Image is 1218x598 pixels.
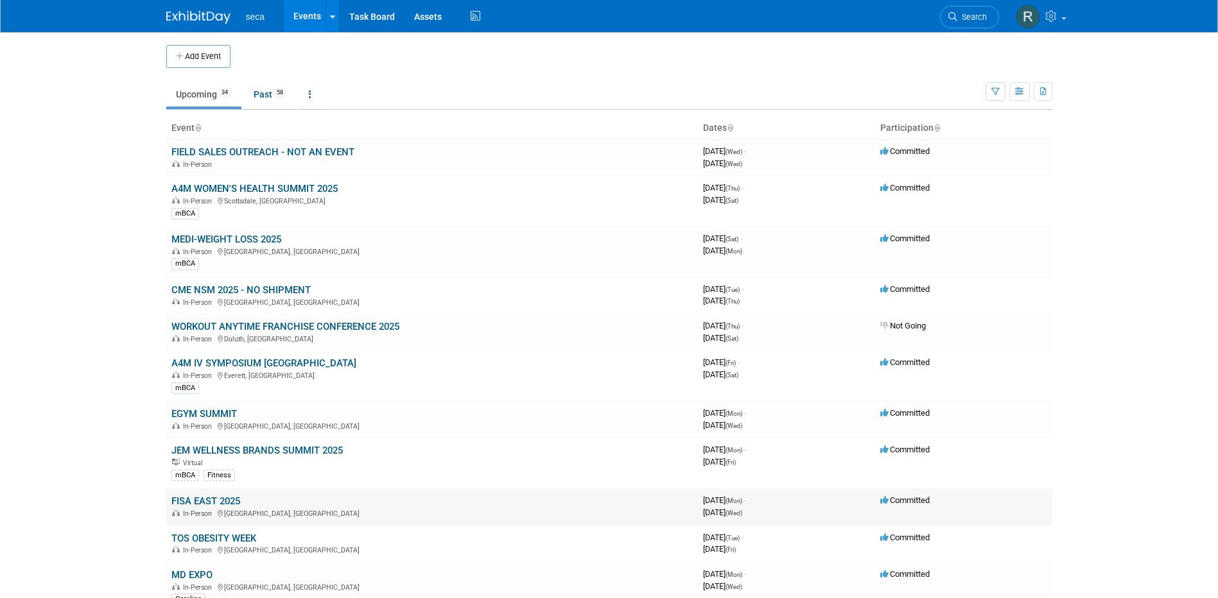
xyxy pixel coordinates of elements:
img: In-Person Event [172,160,180,167]
span: [DATE] [703,296,740,305]
a: MD EXPO [171,569,213,581]
div: Fitness [204,470,235,481]
span: In-Person [183,197,216,205]
span: (Sat) [726,197,738,204]
a: MEDI-WEIGHT LOSS 2025 [171,234,281,245]
span: In-Person [183,160,216,169]
a: Search [940,6,999,28]
span: [DATE] [703,333,738,343]
img: In-Person Event [172,546,180,552]
a: A4M IV SYMPOSIUM [GEOGRAPHIC_DATA] [171,357,356,369]
img: In-Person Event [172,248,180,254]
span: In-Person [183,248,216,256]
div: Scottsdale, [GEOGRAPHIC_DATA] [171,195,693,205]
span: In-Person [183,583,216,592]
span: (Mon) [726,248,742,255]
div: [GEOGRAPHIC_DATA], [GEOGRAPHIC_DATA] [171,420,693,431]
span: Committed [880,533,930,542]
span: [DATE] [703,533,744,542]
span: [DATE] [703,544,736,554]
div: [GEOGRAPHIC_DATA], [GEOGRAPHIC_DATA] [171,581,693,592]
a: FIELD SALES OUTREACH - NOT AN EVENT [171,146,354,158]
span: (Mon) [726,410,742,417]
span: - [738,357,740,367]
img: In-Person Event [172,509,180,516]
span: - [744,445,746,454]
img: ExhibitDay [166,11,231,24]
span: [DATE] [703,321,744,330]
span: [DATE] [703,569,746,579]
span: [DATE] [703,234,742,243]
span: [DATE] [703,195,738,205]
a: JEM WELLNESS BRANDS SUMMIT 2025 [171,445,343,456]
th: Dates [698,117,875,139]
span: - [740,234,742,243]
span: (Mon) [726,447,742,454]
span: - [742,284,744,294]
div: [GEOGRAPHIC_DATA], [GEOGRAPHIC_DATA] [171,296,693,307]
img: In-Person Event [172,335,180,341]
span: (Wed) [726,422,742,429]
div: [GEOGRAPHIC_DATA], [GEOGRAPHIC_DATA] [171,508,693,518]
a: A4M WOMEN'S HEALTH SUMMIT 2025 [171,183,338,194]
a: FISA EAST 2025 [171,495,240,507]
span: (Sat) [726,335,738,342]
span: - [744,408,746,418]
span: In-Person [183,546,216,554]
span: (Sat) [726,372,738,379]
span: (Fri) [726,359,736,366]
span: [DATE] [703,357,740,367]
span: (Mon) [726,571,742,578]
span: Virtual [183,459,206,467]
span: In-Person [183,372,216,380]
span: - [744,495,746,505]
span: [DATE] [703,284,744,294]
span: [DATE] [703,508,742,517]
button: Add Event [166,45,231,68]
span: Committed [880,445,930,454]
span: In-Person [183,422,216,431]
div: mBCA [171,470,199,481]
span: (Wed) [726,160,742,167]
span: Committed [880,183,930,192]
div: [GEOGRAPHIC_DATA], [GEOGRAPHIC_DATA] [171,544,693,554]
span: [DATE] [703,146,746,156]
span: Search [957,12,987,22]
th: Event [166,117,698,139]
a: Sort by Participation Type [934,123,940,133]
span: [DATE] [703,495,746,505]
span: (Thu) [726,298,740,305]
span: Committed [880,569,930,579]
span: Not Going [880,321,926,330]
div: mBCA [171,382,199,394]
a: Sort by Event Name [195,123,201,133]
span: (Wed) [726,148,742,155]
span: [DATE] [703,408,746,418]
span: Committed [880,408,930,418]
span: Committed [880,284,930,294]
span: (Fri) [726,459,736,466]
span: (Wed) [726,509,742,517]
span: Committed [880,357,930,367]
img: In-Person Event [172,197,180,203]
span: Committed [880,146,930,156]
span: (Thu) [726,323,740,330]
a: WORKOUT ANYTIME FRANCHISE CONFERENCE 2025 [171,321,399,332]
span: In-Person [183,298,216,307]
th: Participation [875,117,1052,139]
a: TOS OBESITY WEEK [171,533,256,544]
span: (Sat) [726,235,738,243]
div: [GEOGRAPHIC_DATA], [GEOGRAPHIC_DATA] [171,246,693,256]
span: [DATE] [703,246,742,255]
img: In-Person Event [172,298,180,305]
span: Committed [880,495,930,505]
span: 34 [218,88,232,98]
div: mBCA [171,258,199,269]
span: (Fri) [726,546,736,553]
span: seca [246,12,265,22]
span: In-Person [183,335,216,343]
img: Rachel Jordan [1016,4,1040,29]
span: - [744,146,746,156]
span: [DATE] [703,158,742,168]
a: Sort by Start Date [727,123,733,133]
